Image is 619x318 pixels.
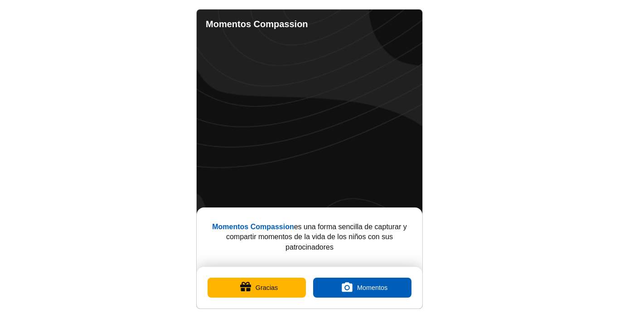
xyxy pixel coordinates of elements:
[208,278,306,298] button: Gracias
[211,222,408,252] p: es una forma sencilla de capturar y compartir momentos de la vida de los niños con sus patrocinad...
[377,15,395,33] a: Contacto
[206,19,308,29] b: Momentos Compassion
[395,15,413,33] a: Ajustes
[313,278,411,298] label: Momentos
[359,15,377,33] a: Completed Moments
[212,223,294,231] b: Momentos Compassion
